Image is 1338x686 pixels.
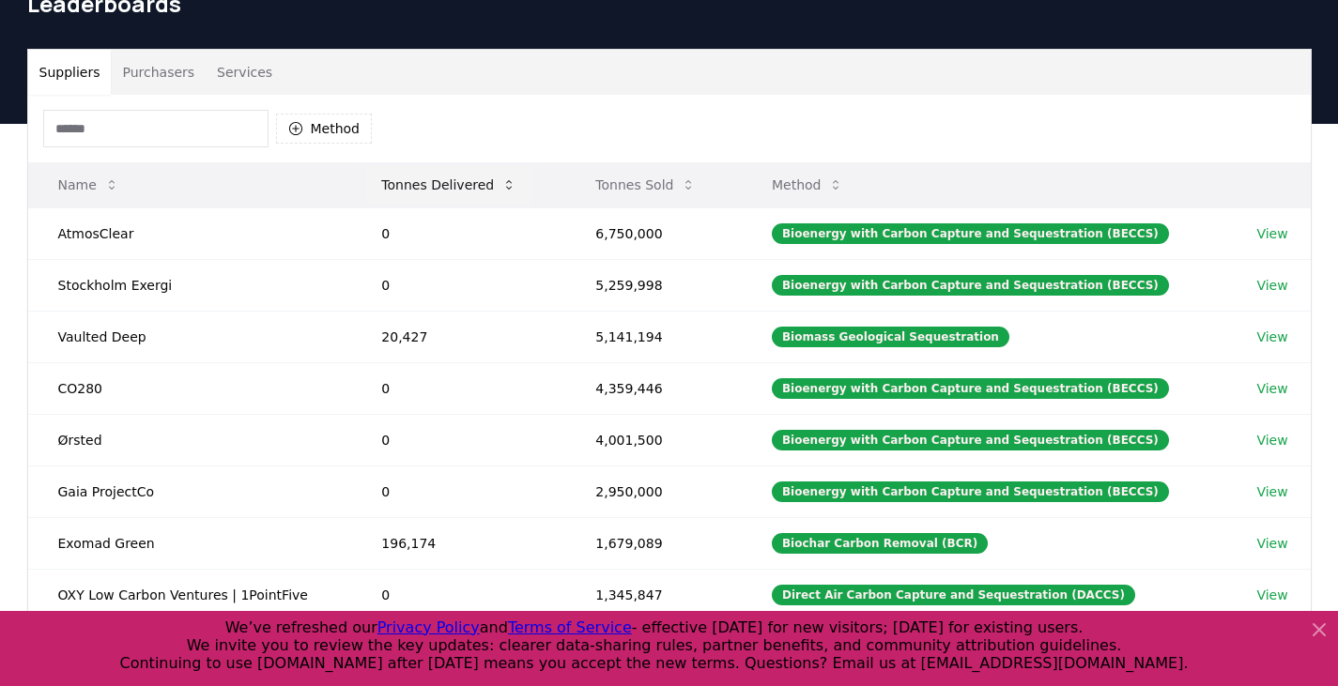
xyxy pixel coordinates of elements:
td: 20,427 [351,311,565,362]
td: Exomad Green [28,517,352,569]
td: 0 [351,414,565,465]
td: 2,950,000 [565,465,742,517]
button: Services [206,50,284,95]
div: Bioenergy with Carbon Capture and Sequestration (BECCS) [772,481,1169,502]
a: View [1256,276,1287,295]
td: 0 [351,207,565,259]
td: Ørsted [28,414,352,465]
td: 0 [351,465,565,517]
td: 5,141,194 [565,311,742,362]
td: 0 [351,362,565,414]
td: 4,001,500 [565,414,742,465]
td: 5,259,998 [565,259,742,311]
button: Purchasers [111,50,206,95]
button: Tonnes Delivered [366,166,531,204]
a: View [1256,379,1287,398]
div: Bioenergy with Carbon Capture and Sequestration (BECCS) [772,430,1169,450]
td: Stockholm Exergi [28,259,352,311]
td: 0 [351,259,565,311]
a: View [1256,482,1287,501]
td: 4,359,446 [565,362,742,414]
div: Direct Air Carbon Capture and Sequestration (DACCS) [772,585,1135,605]
td: 196,174 [351,517,565,569]
div: Bioenergy with Carbon Capture and Sequestration (BECCS) [772,223,1169,244]
td: CO280 [28,362,352,414]
a: View [1256,586,1287,604]
button: Name [43,166,134,204]
button: Suppliers [28,50,112,95]
button: Tonnes Sold [580,166,711,204]
td: 1,345,847 [565,569,742,620]
button: Method [757,166,859,204]
td: 6,750,000 [565,207,742,259]
td: 1,679,089 [565,517,742,569]
td: OXY Low Carbon Ventures | 1PointFive [28,569,352,620]
div: Biochar Carbon Removal (BCR) [772,533,988,554]
div: Biomass Geological Sequestration [772,327,1009,347]
a: View [1256,328,1287,346]
td: 0 [351,569,565,620]
div: Bioenergy with Carbon Capture and Sequestration (BECCS) [772,275,1169,296]
td: AtmosClear [28,207,352,259]
button: Method [276,114,373,144]
a: View [1256,431,1287,450]
div: Bioenergy with Carbon Capture and Sequestration (BECCS) [772,378,1169,399]
a: View [1256,534,1287,553]
td: Gaia ProjectCo [28,465,352,517]
a: View [1256,224,1287,243]
td: Vaulted Deep [28,311,352,362]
